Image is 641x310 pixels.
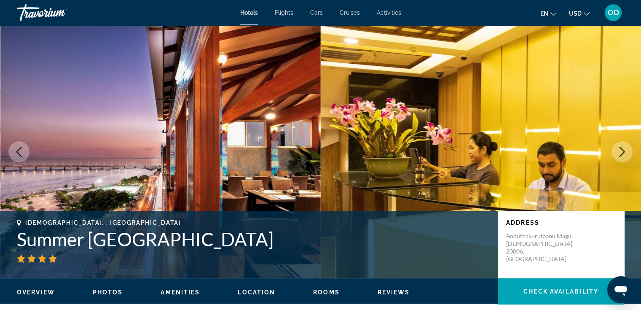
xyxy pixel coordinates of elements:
[93,289,123,296] span: Photos
[602,4,624,22] button: User Menu
[17,288,55,296] button: Overview
[310,9,323,16] a: Cars
[17,289,55,296] span: Overview
[611,141,633,162] button: Next image
[378,288,410,296] button: Reviews
[540,10,548,17] span: en
[313,288,340,296] button: Rooms
[498,278,624,305] button: Check Availability
[313,289,340,296] span: Rooms
[93,288,123,296] button: Photos
[275,9,293,16] a: Flights
[608,8,619,17] span: OD
[378,289,410,296] span: Reviews
[523,288,598,295] span: Check Availability
[607,276,634,303] iframe: Кнопка для запуску вікна повідомлень
[377,9,401,16] a: Activities
[161,289,200,296] span: Amenities
[17,2,101,24] a: Travorium
[238,288,275,296] button: Location
[17,228,489,250] h1: Summer [GEOGRAPHIC_DATA]
[240,9,258,16] a: Hotels
[569,7,590,19] button: Change currency
[25,219,181,226] span: [DEMOGRAPHIC_DATA], , [GEOGRAPHIC_DATA]
[569,10,582,17] span: USD
[161,288,200,296] button: Amenities
[340,9,360,16] a: Cruises
[506,232,574,263] p: Boduthakurufaanu Magu, [DEMOGRAPHIC_DATA] 20006, [GEOGRAPHIC_DATA]
[540,7,556,19] button: Change language
[8,141,30,162] button: Previous image
[506,219,616,226] p: Address
[238,289,275,296] span: Location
